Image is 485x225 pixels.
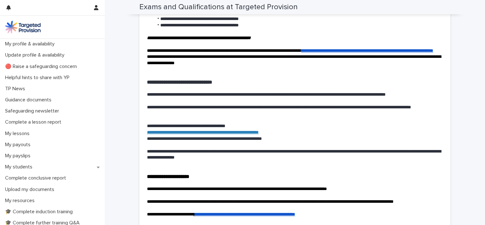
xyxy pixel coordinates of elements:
[3,41,60,47] p: My profile & availability
[3,97,56,103] p: Guidance documents
[3,52,70,58] p: Update profile & availability
[3,198,40,204] p: My resources
[3,131,35,137] p: My lessons
[3,153,36,159] p: My payslips
[3,175,71,181] p: Complete conclusive report
[3,187,59,193] p: Upload my documents
[3,142,36,148] p: My payouts
[3,164,37,170] p: My students
[5,21,41,33] img: M5nRWzHhSzIhMunXDL62
[139,3,298,12] h2: Exams and Qualifications at Targeted Provision
[3,108,64,114] p: Safeguarding newsletter
[3,64,82,70] p: 🔴 Raise a safeguarding concern
[3,75,75,81] p: Helpful hints to share with YP
[3,209,78,215] p: 🎓 Complete induction training
[3,119,66,125] p: Complete a lesson report
[3,86,30,92] p: TP News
